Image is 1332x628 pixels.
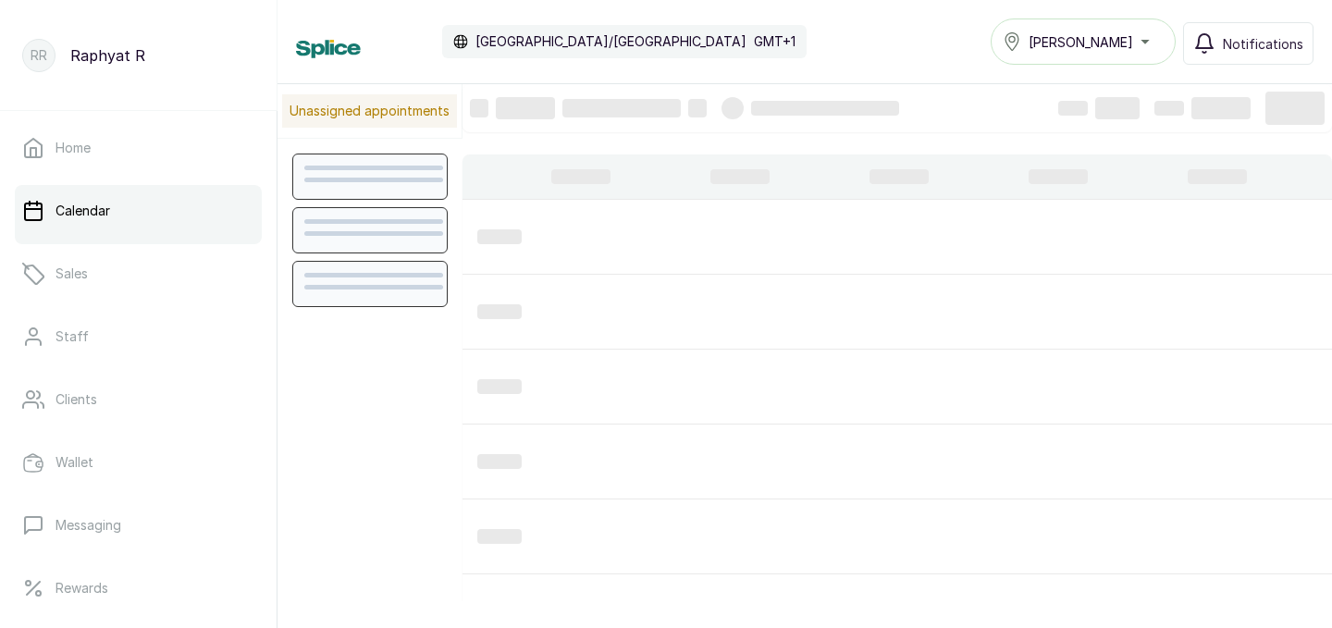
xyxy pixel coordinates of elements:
span: [PERSON_NAME] [1029,32,1133,52]
p: Wallet [55,453,93,472]
p: Unassigned appointments [282,94,457,128]
p: Rewards [55,579,108,597]
p: Calendar [55,202,110,220]
button: Notifications [1183,22,1313,65]
a: Wallet [15,437,262,488]
a: Messaging [15,499,262,551]
a: Rewards [15,562,262,614]
button: [PERSON_NAME] [991,18,1176,65]
p: RR [31,46,47,65]
a: Sales [15,248,262,300]
a: Staff [15,311,262,363]
p: Messaging [55,516,121,535]
p: Clients [55,390,97,409]
a: Home [15,122,262,174]
p: [GEOGRAPHIC_DATA]/[GEOGRAPHIC_DATA] [475,32,746,51]
span: Notifications [1223,34,1303,54]
p: Home [55,139,91,157]
a: Clients [15,374,262,425]
p: Sales [55,265,88,283]
p: Raphyat R [70,44,145,67]
p: GMT+1 [754,32,795,51]
a: Calendar [15,185,262,237]
p: Staff [55,327,89,346]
